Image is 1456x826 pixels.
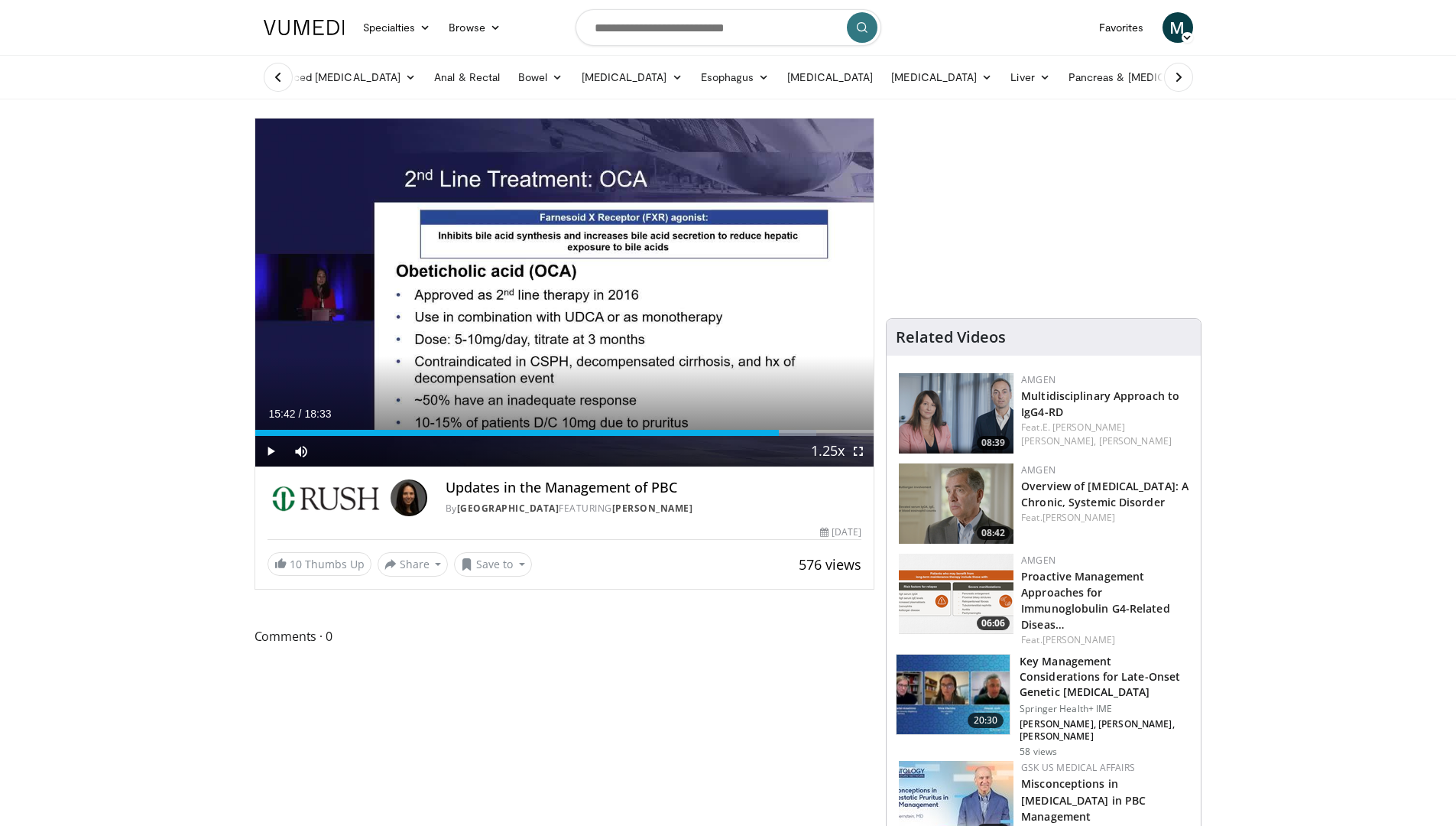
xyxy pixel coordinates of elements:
img: beaec1a9-1a09-4975-8157-4df5edafc3c8.150x105_q85_crop-smart_upscale.jpg [897,655,1010,734]
a: 08:42 [899,463,1013,544]
a: [PERSON_NAME] [1043,511,1115,524]
a: 20:30 Key Management Considerations for Late-Onset Genetic [MEDICAL_DATA] Springer Health+ IME [P... [896,654,1192,758]
div: [DATE] [820,525,861,539]
a: [GEOGRAPHIC_DATA] [457,502,559,515]
p: 58 views [1020,746,1057,758]
a: Browse [439,12,510,43]
button: Play [255,436,286,467]
img: Rush University Medical Center [268,480,384,516]
a: E. [PERSON_NAME] [PERSON_NAME], [1021,421,1125,447]
a: Misconceptions in [MEDICAL_DATA] in PBC Management [1021,776,1146,823]
a: 06:06 [899,554,1013,634]
span: 10 [290,557,302,571]
img: VuMedi Logo [264,20,345,35]
button: Mute [286,436,316,467]
div: Progress Bar [255,430,874,436]
span: 576 views [799,555,861,574]
span: 06:06 [977,616,1010,630]
span: 08:42 [977,526,1010,540]
img: 04ce378e-5681-464e-a54a-15375da35326.png.150x105_q85_crop-smart_upscale.png [899,373,1013,454]
h4: Updates in the Management of PBC [446,480,861,496]
video-js: Video Player [255,119,874,467]
p: Springer Health+ IME [1020,703,1192,715]
button: Playback Rate [812,436,843,467]
img: 40cb7efb-a405-4d0b-b01f-0267f6ac2b93.png.150x105_q85_crop-smart_upscale.png [899,463,1013,544]
span: / [299,408,302,420]
a: Amgen [1021,463,1056,476]
a: Advanced [MEDICAL_DATA] [255,62,426,93]
a: [PERSON_NAME] [1043,633,1115,646]
img: Avatar [391,480,427,516]
input: Search topics, interventions [576,9,881,46]
a: Amgen [1021,373,1056,386]
h4: Related Videos [896,328,1006,346]
div: By FEATURING [446,502,861,515]
a: Specialties [354,12,440,43]
iframe: Advertisement [929,118,1159,309]
img: b07e8bac-fd62-4609-bac4-e65b7a485b7c.png.150x105_q85_crop-smart_upscale.png [899,554,1013,634]
a: [MEDICAL_DATA] [882,62,1001,93]
span: 15:42 [269,408,296,420]
a: Amgen [1021,554,1056,567]
button: Save to [454,552,532,577]
h3: Key Management Considerations for Late-Onset Genetic [MEDICAL_DATA] [1020,654,1192,700]
div: Feat. [1021,511,1188,525]
a: Overview of [MEDICAL_DATA]: A Chronic, Systemic Disorder [1021,479,1188,509]
a: Esophagus [692,62,779,93]
span: 08:39 [977,436,1010,450]
a: Bowel [509,62,572,93]
span: Comments 0 [255,626,875,646]
span: 18:33 [304,408,331,420]
a: 08:39 [899,373,1013,454]
a: GSK US Medical Affairs [1021,761,1135,774]
a: Anal & Rectal [425,62,509,93]
a: Pancreas & [MEDICAL_DATA] [1059,62,1238,93]
a: Proactive Management Approaches for Immunoglobulin G4-Related Diseas… [1021,569,1170,632]
a: Liver [1001,62,1059,93]
a: [PERSON_NAME] [612,502,693,515]
a: [MEDICAL_DATA] [778,62,882,93]
div: Feat. [1021,633,1188,647]
a: 10 Thumbs Up [268,552,371,576]
a: [MEDICAL_DATA] [572,62,692,93]
div: Feat. [1021,421,1188,448]
p: [PERSON_NAME], [PERSON_NAME], [PERSON_NAME] [1020,718,1192,743]
a: Favorites [1090,12,1153,43]
span: 20:30 [968,713,1004,728]
a: Multidisciplinary Approach to IgG4-RD [1021,389,1179,419]
button: Fullscreen [843,436,874,467]
a: [PERSON_NAME] [1099,434,1172,447]
a: M [1163,12,1193,43]
button: Share [378,552,449,577]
